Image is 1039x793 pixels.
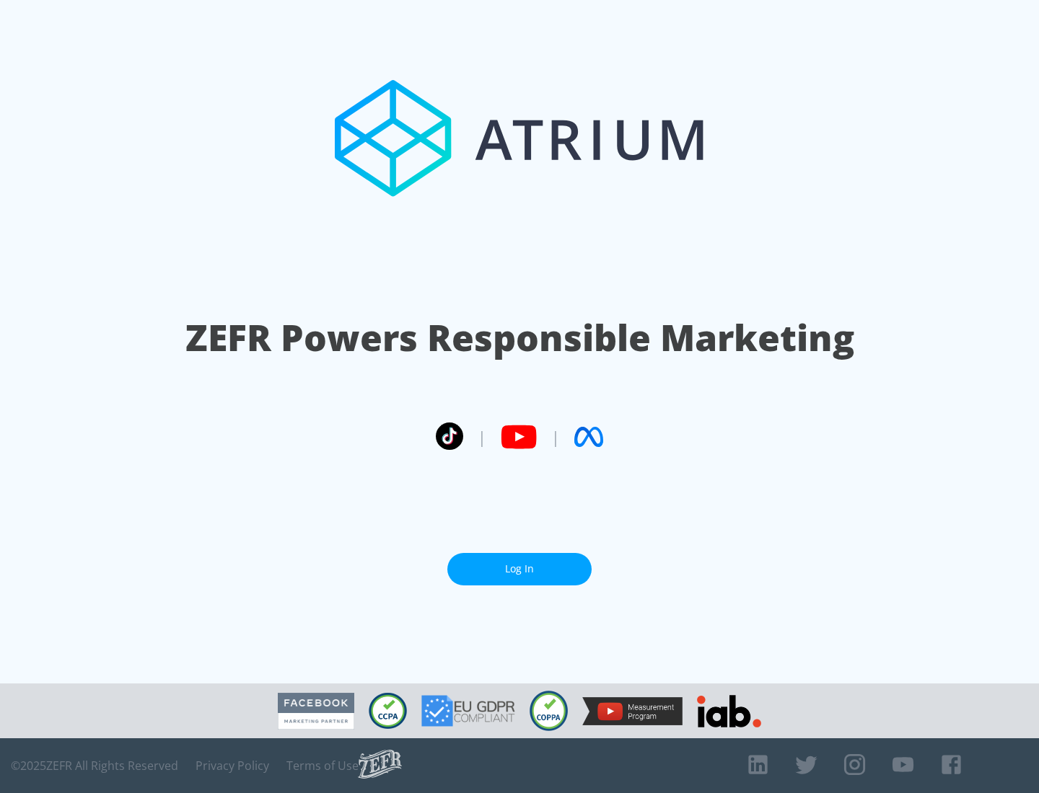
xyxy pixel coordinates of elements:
img: CCPA Compliant [369,693,407,729]
img: Facebook Marketing Partner [278,693,354,730]
img: COPPA Compliant [530,691,568,731]
img: YouTube Measurement Program [582,697,683,725]
img: IAB [697,695,761,727]
a: Terms of Use [286,758,359,773]
span: | [551,426,560,448]
a: Log In [447,553,592,585]
img: GDPR Compliant [421,695,515,727]
span: | [478,426,486,448]
h1: ZEFR Powers Responsible Marketing [185,313,854,363]
span: © 2025 ZEFR All Rights Reserved [11,758,178,773]
a: Privacy Policy [196,758,269,773]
